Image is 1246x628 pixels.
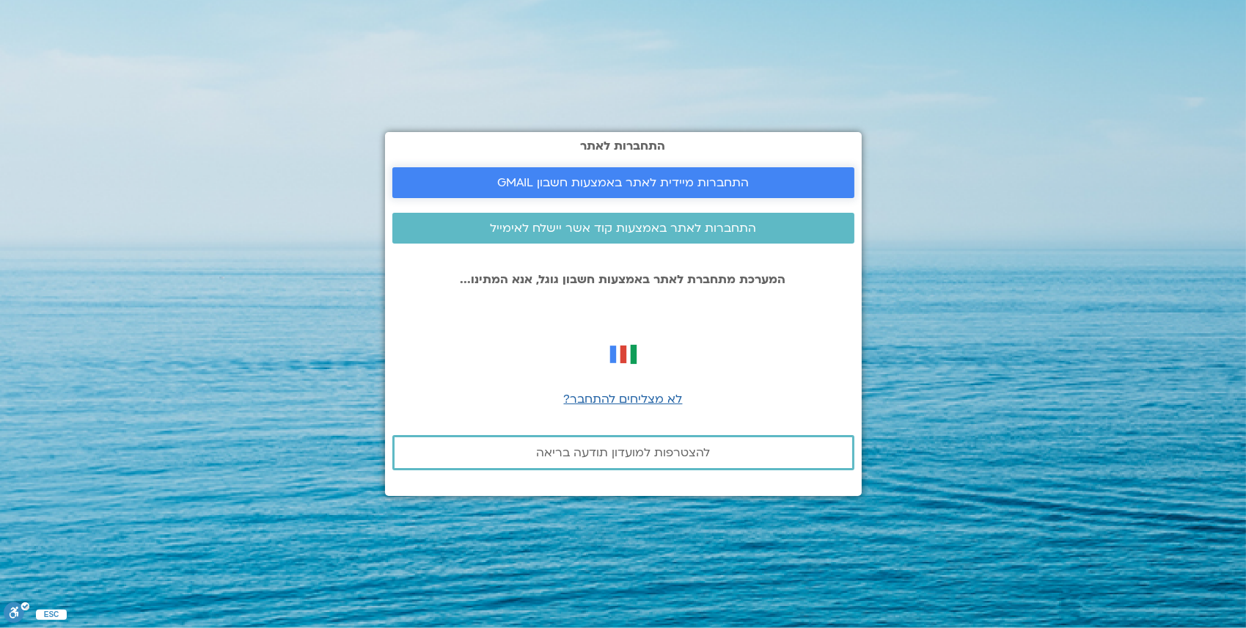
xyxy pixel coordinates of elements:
a: התחברות מיידית לאתר באמצעות חשבון GMAIL [392,167,854,198]
a: התחברות לאתר באמצעות קוד אשר יישלח לאימייל [392,213,854,244]
span: להצטרפות למועדון תודעה בריאה [536,446,710,459]
a: לא מצליחים להתחבר? [564,391,683,407]
h2: התחברות לאתר [392,139,854,153]
p: המערכת מתחברת לאתר באמצעות חשבון גוגל, אנא המתינו... [392,273,854,286]
a: להצטרפות למועדון תודעה בריאה [392,435,854,470]
span: התחברות מיידית לאתר באמצעות חשבון GMAIL [497,176,749,189]
span: התחברות לאתר באמצעות קוד אשר יישלח לאימייל [490,222,756,235]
